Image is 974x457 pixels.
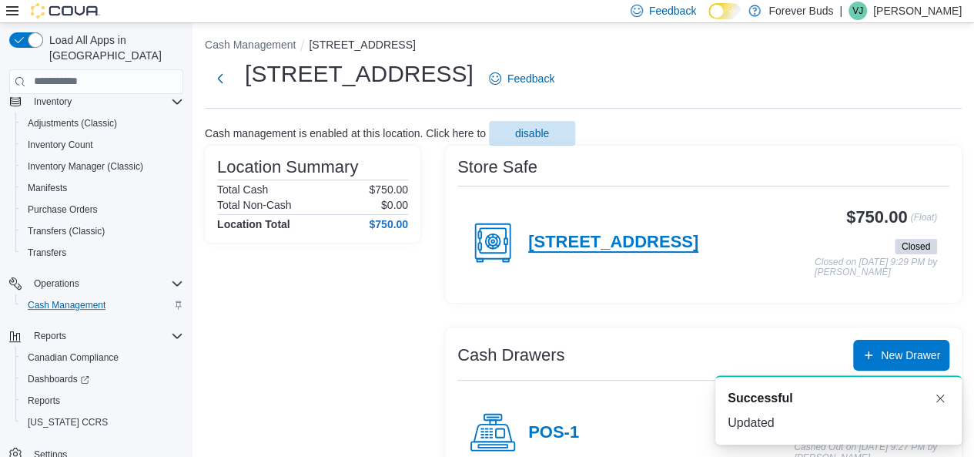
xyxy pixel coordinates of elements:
[28,225,105,237] span: Transfers (Classic)
[22,114,183,133] span: Adjustments (Classic)
[381,199,408,211] p: $0.00
[22,136,183,154] span: Inventory Count
[873,2,962,20] p: [PERSON_NAME]
[15,177,189,199] button: Manifests
[528,233,698,253] h4: [STREET_ADDRESS]
[28,416,108,428] span: [US_STATE] CCRS
[15,134,189,156] button: Inventory Count
[881,348,940,363] span: New Drawer
[369,218,408,230] h4: $750.00
[22,391,183,410] span: Reports
[22,179,73,197] a: Manifests
[31,3,100,18] img: Cova
[22,370,183,388] span: Dashboards
[22,200,104,219] a: Purchase Orders
[708,3,741,19] input: Dark Mode
[22,157,149,176] a: Inventory Manager (Classic)
[815,257,937,278] p: Closed on [DATE] 9:29 PM by [PERSON_NAME]
[528,423,579,443] h4: POS-1
[28,395,60,407] span: Reports
[22,413,114,432] a: [US_STATE] CCRS
[217,158,358,176] h3: Location Summary
[28,203,98,216] span: Purchase Orders
[22,222,111,240] a: Transfers (Classic)
[205,39,296,51] button: Cash Management
[728,414,949,432] div: Updated
[22,296,183,314] span: Cash Management
[22,348,125,367] a: Canadian Compliance
[3,325,189,347] button: Reports
[28,160,143,173] span: Inventory Manager (Classic)
[15,347,189,368] button: Canadian Compliance
[848,2,867,20] div: Vish Joshi
[839,2,842,20] p: |
[895,239,937,254] span: Closed
[22,222,183,240] span: Transfers (Classic)
[728,389,792,408] span: Successful
[217,199,292,211] h6: Total Non-Cash
[28,327,72,345] button: Reports
[22,200,183,219] span: Purchase Orders
[28,351,119,364] span: Canadian Compliance
[483,63,561,94] a: Feedback
[28,92,78,111] button: Inventory
[902,240,930,254] span: Closed
[768,2,833,20] p: Forever Buds
[369,183,408,196] p: $750.00
[15,242,189,264] button: Transfers
[28,139,93,151] span: Inventory Count
[28,92,183,111] span: Inventory
[28,274,85,293] button: Operations
[852,2,863,20] span: VJ
[489,121,575,146] button: disable
[22,244,183,262] span: Transfers
[43,32,183,63] span: Load All Apps in [GEOGRAPHIC_DATA]
[34,330,66,342] span: Reports
[22,413,183,432] span: Washington CCRS
[22,370,95,388] a: Dashboards
[457,346,564,365] h3: Cash Drawers
[28,182,67,194] span: Manifests
[931,389,949,408] button: Dismiss toast
[34,96,72,108] span: Inventory
[457,158,537,176] h3: Store Safe
[28,247,66,259] span: Transfers
[205,127,486,139] p: Cash management is enabled at this location. Click here to
[22,157,183,176] span: Inventory Manager (Classic)
[217,218,290,230] h4: Location Total
[28,373,89,385] span: Dashboards
[15,390,189,412] button: Reports
[15,220,189,242] button: Transfers (Classic)
[217,183,268,196] h6: Total Cash
[28,117,117,129] span: Adjustments (Classic)
[15,368,189,390] a: Dashboards
[28,327,183,345] span: Reports
[649,3,696,18] span: Feedback
[309,39,415,51] button: [STREET_ADDRESS]
[34,277,79,290] span: Operations
[15,199,189,220] button: Purchase Orders
[205,37,962,55] nav: An example of EuiBreadcrumbs
[28,299,105,311] span: Cash Management
[15,294,189,316] button: Cash Management
[15,156,189,177] button: Inventory Manager (Classic)
[853,340,949,371] button: New Drawer
[22,114,123,133] a: Adjustments (Classic)
[15,412,189,433] button: [US_STATE] CCRS
[15,113,189,134] button: Adjustments (Classic)
[515,126,549,141] span: disable
[28,274,183,293] span: Operations
[22,296,112,314] a: Cash Management
[22,244,72,262] a: Transfers
[910,208,937,236] p: (Float)
[3,91,189,113] button: Inventory
[22,179,183,197] span: Manifests
[22,391,66,410] a: Reports
[846,208,907,227] h3: $750.00
[3,273,189,294] button: Operations
[245,59,474,89] h1: [STREET_ADDRESS]
[507,71,554,86] span: Feedback
[22,136,99,154] a: Inventory Count
[728,389,949,408] div: Notification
